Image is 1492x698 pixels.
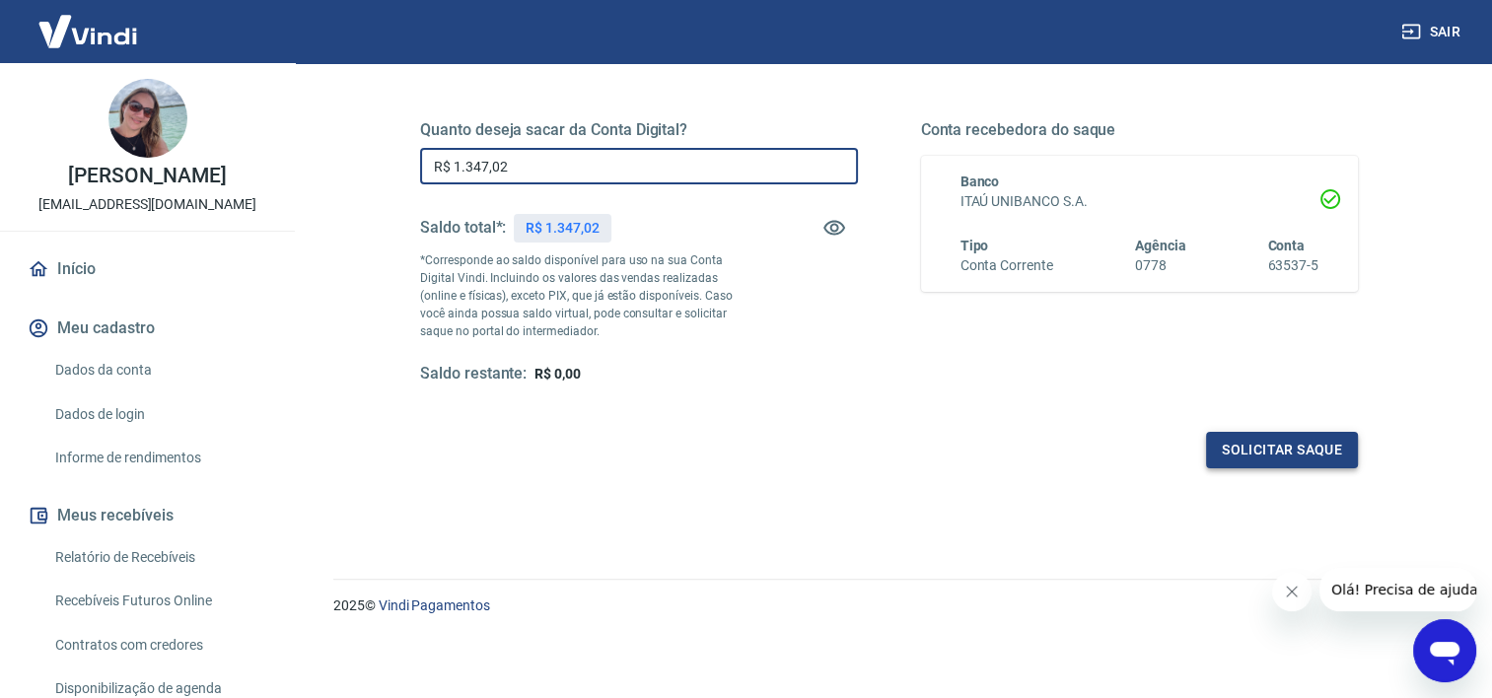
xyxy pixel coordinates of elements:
[1267,238,1305,253] span: Conta
[420,364,527,384] h5: Saldo restante:
[47,350,271,390] a: Dados da conta
[420,120,858,140] h5: Quanto deseja sacar da Conta Digital?
[1272,572,1312,611] iframe: Fechar mensagem
[24,1,152,61] img: Vindi
[333,595,1445,616] p: 2025 ©
[534,366,581,382] span: R$ 0,00
[1267,255,1318,276] h6: 63537-5
[420,218,506,238] h5: Saldo total*:
[47,394,271,435] a: Dados de login
[47,537,271,578] a: Relatório de Recebíveis
[47,581,271,621] a: Recebíveis Futuros Online
[1319,568,1476,611] iframe: Mensagem da empresa
[526,218,599,239] p: R$ 1.347,02
[379,597,490,613] a: Vindi Pagamentos
[68,166,226,186] p: [PERSON_NAME]
[24,247,271,291] a: Início
[1135,238,1186,253] span: Agência
[12,14,166,30] span: Olá! Precisa de ajuda?
[38,194,256,215] p: [EMAIL_ADDRESS][DOMAIN_NAME]
[1206,432,1358,468] button: Solicitar saque
[921,120,1359,140] h5: Conta recebedora do saque
[960,174,1000,189] span: Banco
[24,307,271,350] button: Meu cadastro
[960,238,989,253] span: Tipo
[420,251,748,340] p: *Corresponde ao saldo disponível para uso na sua Conta Digital Vindi. Incluindo os valores das ve...
[47,438,271,478] a: Informe de rendimentos
[24,494,271,537] button: Meus recebíveis
[960,255,1053,276] h6: Conta Corrente
[1413,619,1476,682] iframe: Botão para abrir a janela de mensagens
[960,191,1319,212] h6: ITAÚ UNIBANCO S.A.
[108,79,187,158] img: 82dc78dc-686d-4c09-aacc-0b5a308ae78c.jpeg
[1397,14,1468,50] button: Sair
[47,625,271,665] a: Contratos com credores
[1135,255,1186,276] h6: 0778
